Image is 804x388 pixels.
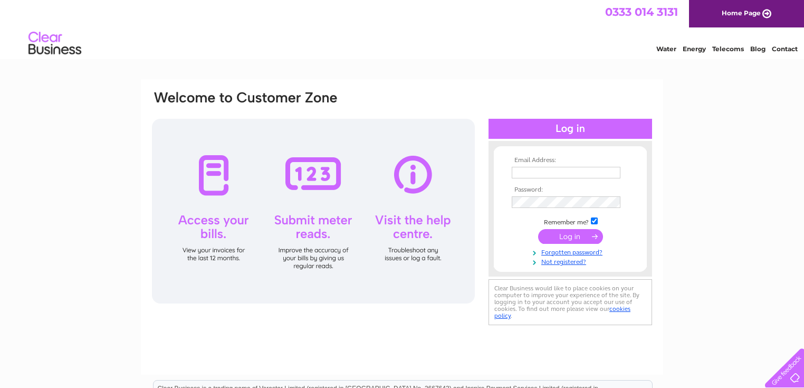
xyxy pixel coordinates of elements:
[512,247,631,257] a: Forgotten password?
[656,45,676,53] a: Water
[509,157,631,164] th: Email Address:
[509,186,631,194] th: Password:
[494,305,630,319] a: cookies policy
[750,45,765,53] a: Blog
[683,45,706,53] a: Energy
[154,6,652,51] div: Clear Business is a trading name of Verastar Limited (registered in [GEOGRAPHIC_DATA] No. 3667643...
[605,5,678,18] a: 0333 014 3131
[538,229,603,244] input: Submit
[772,45,798,53] a: Contact
[712,45,744,53] a: Telecoms
[512,256,631,266] a: Not registered?
[28,27,82,60] img: logo.png
[489,279,652,325] div: Clear Business would like to place cookies on your computer to improve your experience of the sit...
[509,216,631,226] td: Remember me?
